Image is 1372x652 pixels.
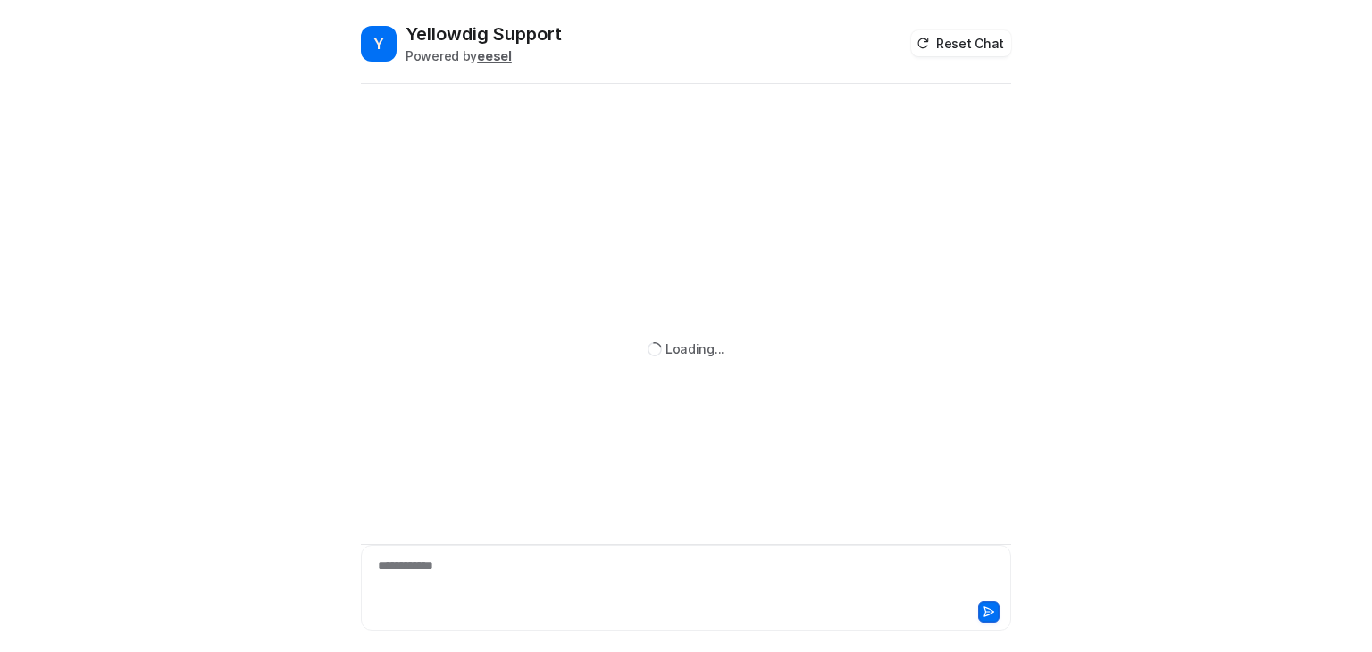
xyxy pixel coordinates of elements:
[477,48,512,63] b: eesel
[911,30,1011,56] button: Reset Chat
[665,339,724,358] div: Loading...
[406,46,562,65] div: Powered by
[406,21,562,46] h2: Yellowdig Support
[361,26,397,62] span: Y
